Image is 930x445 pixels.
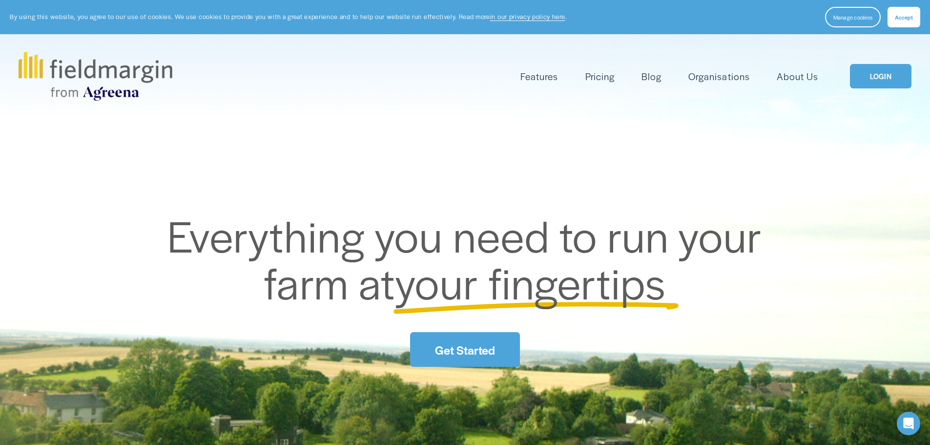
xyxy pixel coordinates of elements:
[520,69,558,84] span: Features
[167,204,772,312] span: Everything you need to run your farm at
[410,332,519,367] a: Get Started
[888,7,920,27] button: Accept
[10,12,567,21] p: By using this website, you agree to our use of cookies. We use cookies to provide you with a grea...
[895,13,913,21] span: Accept
[825,7,881,27] button: Manage cookies
[641,68,661,85] a: Blog
[688,68,749,85] a: Organisations
[897,412,920,435] div: Open Intercom Messenger
[19,52,172,101] img: fieldmargin.com
[490,12,565,21] a: in our privacy policy here
[395,251,666,312] span: your fingertips
[585,68,615,85] a: Pricing
[850,64,911,89] a: LOGIN
[520,68,558,85] a: folder dropdown
[777,68,818,85] a: About Us
[833,13,872,21] span: Manage cookies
